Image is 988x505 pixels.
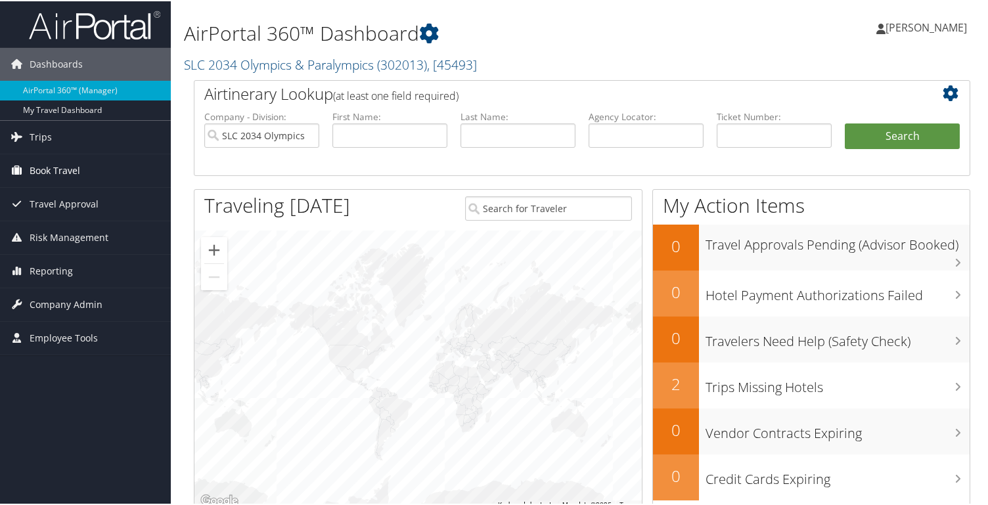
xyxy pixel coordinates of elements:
span: Dashboards [30,47,83,79]
h3: Travelers Need Help (Safety Check) [706,324,970,349]
h2: Airtinerary Lookup [204,81,895,104]
img: airportal-logo.png [29,9,160,39]
span: Company Admin [30,287,102,320]
a: 2Trips Missing Hotels [653,361,970,407]
span: Risk Management [30,220,108,253]
span: (at least one field required) [333,87,459,102]
span: Book Travel [30,153,80,186]
span: , [ 45493 ] [427,55,477,72]
label: Company - Division: [204,109,319,122]
label: First Name: [332,109,447,122]
a: 0Credit Cards Expiring [653,453,970,499]
a: 0Hotel Payment Authorizations Failed [653,269,970,315]
h2: 0 [653,418,699,440]
button: Search [845,122,960,148]
h1: Traveling [DATE] [204,190,350,218]
h3: Hotel Payment Authorizations Failed [706,278,970,303]
h1: My Action Items [653,190,970,218]
span: [PERSON_NAME] [886,19,967,33]
span: ( 302013 ) [377,55,427,72]
label: Agency Locator: [589,109,704,122]
h2: 0 [653,464,699,486]
h3: Travel Approvals Pending (Advisor Booked) [706,228,970,253]
h1: AirPortal 360™ Dashboard [184,18,715,46]
h2: 2 [653,372,699,394]
h2: 0 [653,280,699,302]
label: Last Name: [460,109,575,122]
a: 0Travelers Need Help (Safety Check) [653,315,970,361]
a: 0Travel Approvals Pending (Advisor Booked) [653,223,970,269]
a: 0Vendor Contracts Expiring [653,407,970,453]
h3: Vendor Contracts Expiring [706,416,970,441]
span: Reporting [30,253,73,286]
span: Trips [30,120,52,152]
a: SLC 2034 Olympics & Paralympics [184,55,477,72]
h3: Credit Cards Expiring [706,462,970,487]
button: Zoom out [201,263,227,289]
h2: 0 [653,234,699,256]
span: Employee Tools [30,320,98,353]
button: Zoom in [201,236,227,262]
h3: Trips Missing Hotels [706,370,970,395]
a: [PERSON_NAME] [876,7,980,46]
input: Search for Traveler [465,195,632,219]
h2: 0 [653,326,699,348]
label: Ticket Number: [717,109,832,122]
span: Travel Approval [30,187,99,219]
